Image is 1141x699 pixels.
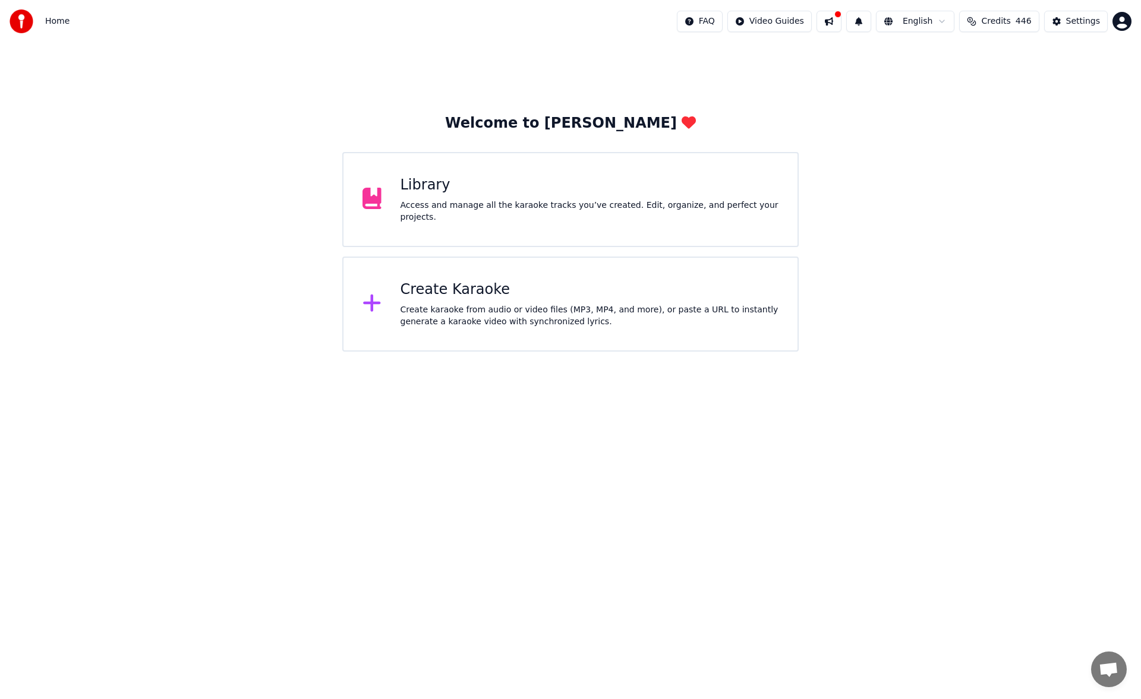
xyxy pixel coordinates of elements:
div: Settings [1066,15,1100,27]
div: Create karaoke from audio or video files (MP3, MP4, and more), or paste a URL to instantly genera... [401,304,779,328]
span: Credits [981,15,1010,27]
button: Video Guides [727,11,812,32]
a: Open chat [1091,651,1127,687]
div: Access and manage all the karaoke tracks you’ve created. Edit, organize, and perfect your projects. [401,200,779,223]
button: Settings [1044,11,1108,32]
div: Library [401,176,779,195]
div: Welcome to [PERSON_NAME] [445,114,696,133]
div: Create Karaoke [401,280,779,299]
span: 446 [1016,15,1032,27]
nav: breadcrumb [45,15,70,27]
span: Home [45,15,70,27]
button: FAQ [677,11,723,32]
img: youka [10,10,33,33]
button: Credits446 [959,11,1039,32]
